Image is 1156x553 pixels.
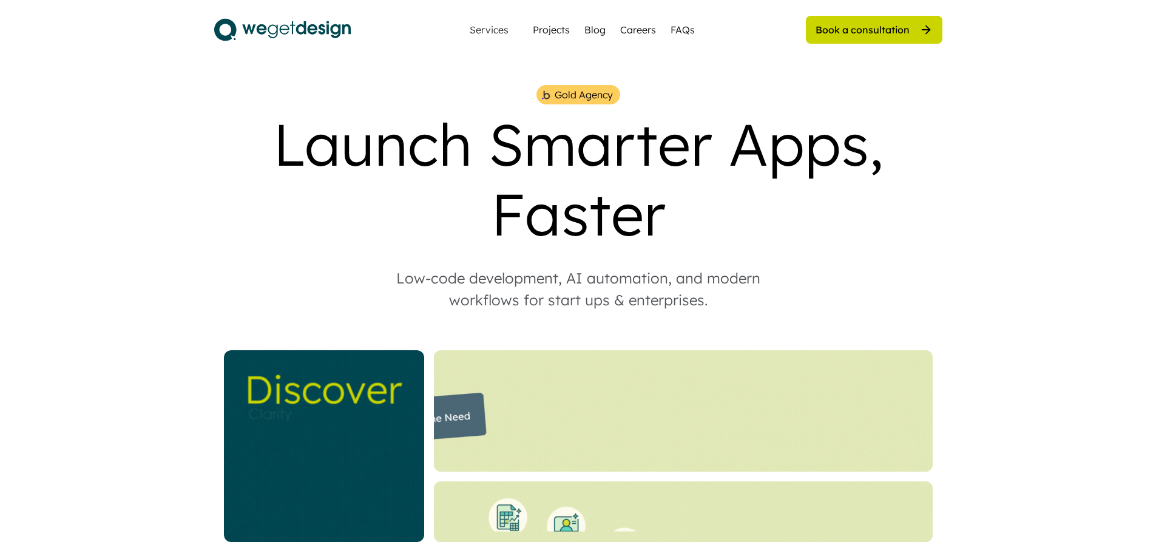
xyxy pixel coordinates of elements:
a: Projects [533,22,570,37]
a: Blog [584,22,606,37]
img: logo.svg [214,15,351,45]
img: bubble%201.png [541,89,551,101]
img: Bottom%20Landing%20%281%29.gif [434,481,933,542]
div: Launch Smarter Apps, Faster [214,109,942,249]
img: Website%20Landing%20%284%29.gif [434,350,933,472]
img: _Website%20Square%20V2%20%282%29.gif [224,350,424,542]
a: Careers [620,22,656,37]
div: Low-code development, AI automation, and modern workflows for start ups & enterprises. [372,267,785,311]
div: Services [465,25,513,35]
a: FAQs [671,22,695,37]
div: Book a consultation [816,23,910,36]
div: Gold Agency [555,87,613,102]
